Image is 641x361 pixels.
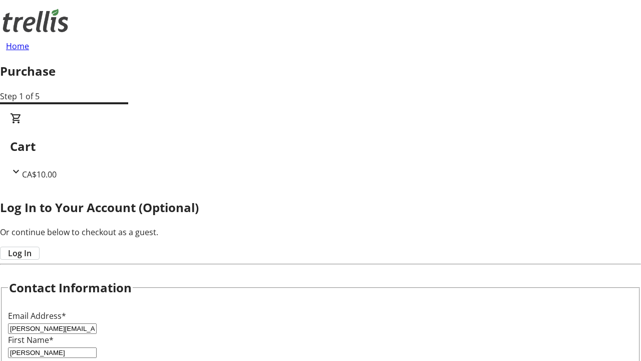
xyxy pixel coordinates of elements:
h2: Contact Information [9,279,132,297]
span: CA$10.00 [22,169,57,180]
div: CartCA$10.00 [10,112,631,180]
h2: Cart [10,137,631,155]
span: Log In [8,247,32,259]
label: First Name* [8,334,54,345]
label: Email Address* [8,310,66,321]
